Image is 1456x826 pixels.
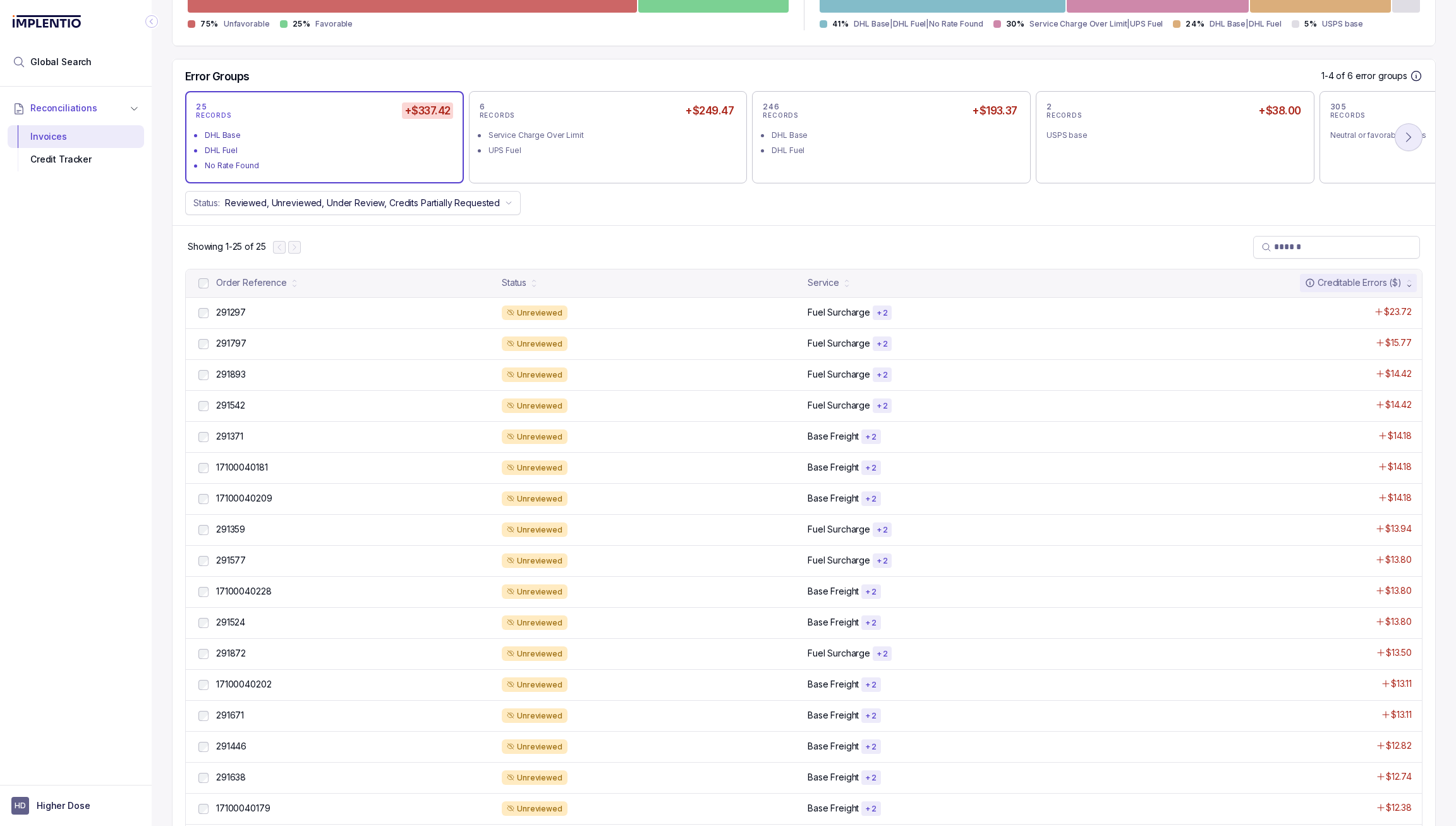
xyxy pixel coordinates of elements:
div: Collapse Icon [144,14,159,29]
p: 30% [1006,19,1025,29]
p: RECORDS [1330,112,1366,120]
input: checkbox-checkbox [198,401,209,411]
p: Base Freight [808,616,859,629]
div: Unreviewed [502,491,567,507]
div: DHL Fuel [772,144,1019,157]
p: + 2 [865,618,877,628]
h5: Error Groups [185,70,250,83]
p: Base Freight [808,461,859,474]
p: $14.18 [1388,491,1412,504]
p: Favorable [315,18,353,30]
p: + 2 [877,649,888,659]
div: Unreviewed [502,522,567,538]
div: Unreviewed [502,367,567,383]
p: 24% [1186,19,1204,29]
p: $14.18 [1388,460,1412,473]
p: Base Freight [808,771,859,784]
p: $13.11 [1391,708,1412,721]
div: Service [808,276,839,289]
p: + 2 [865,680,877,690]
p: 291359 [216,523,245,536]
p: Base Freight [808,430,859,443]
p: 17100040209 [216,492,272,505]
div: Unreviewed [502,677,567,693]
p: 17100040181 [216,461,267,474]
p: 6 [480,102,485,112]
p: + 2 [865,804,877,814]
input: checkbox-checkbox [198,432,209,442]
div: Unreviewed [502,739,567,755]
p: 25 [196,102,207,112]
p: DHL Base|DHL Fuel [1210,18,1282,30]
p: 75% [200,19,219,29]
p: Fuel Surcharge [808,368,870,381]
p: Base Freight [808,585,859,598]
p: $12.38 [1386,801,1412,814]
p: 17100040179 [216,802,270,815]
p: error groups [1356,70,1407,82]
div: Remaining page entries [188,240,265,253]
p: DHL Base|DHL Fuel|No Rate Found [854,18,983,30]
p: 291872 [216,647,246,660]
div: Unreviewed [502,801,567,817]
p: 291671 [216,709,244,722]
p: + 2 [865,432,877,442]
p: Fuel Surcharge [808,337,870,350]
input: checkbox-checkbox [198,556,209,566]
div: Invoices [18,125,134,148]
span: Reconciliations [30,102,97,114]
p: Fuel Surcharge [808,306,870,319]
div: UPS Fuel [488,144,736,157]
div: Unreviewed [502,770,567,786]
h5: +$337.42 [402,102,453,119]
p: 291893 [216,368,246,381]
p: + 2 [877,556,888,566]
p: Showing 1-25 of 25 [188,240,265,253]
p: 17100040202 [216,678,271,691]
p: + 2 [877,370,888,380]
h5: +$38.00 [1256,102,1303,119]
div: DHL Base [205,129,452,142]
p: RECORDS [196,112,231,120]
input: checkbox-checkbox [198,339,209,349]
p: Fuel Surcharge [808,647,870,660]
p: $13.50 [1386,646,1412,659]
input: checkbox-checkbox [198,370,209,380]
input: checkbox-checkbox [198,773,209,783]
p: + 2 [865,494,877,504]
p: + 2 [877,525,888,535]
p: $15.77 [1385,336,1412,349]
p: 291371 [216,430,243,443]
p: Base Freight [808,740,859,753]
p: + 2 [865,742,877,752]
p: Higher Dose [37,799,90,812]
p: $13.94 [1385,522,1412,535]
p: + 2 [865,773,877,783]
div: Unreviewed [502,584,567,600]
p: RECORDS [763,112,798,120]
p: 5% [1304,19,1317,29]
p: 291797 [216,337,246,350]
p: Base Freight [808,802,859,815]
p: Base Freight [808,492,859,505]
p: $13.80 [1385,584,1412,597]
p: 291524 [216,616,245,629]
p: + 2 [865,463,877,473]
div: Order Reference [216,276,287,289]
p: Fuel Surcharge [808,554,870,567]
p: $12.82 [1386,739,1412,752]
div: DHL Fuel [205,144,452,157]
div: Unreviewed [502,336,567,352]
p: + 2 [865,711,877,721]
p: 291638 [216,771,246,784]
input: checkbox-checkbox [198,649,209,659]
p: Fuel Surcharge [808,523,870,536]
p: 305 [1330,102,1347,112]
div: DHL Base [772,129,1019,142]
p: Reviewed, Unreviewed, Under Review, Credits Partially Requested [225,197,500,209]
button: User initialsHigher Dose [11,797,140,815]
input: checkbox-checkbox [198,680,209,690]
div: No Rate Found [205,159,452,172]
p: 291542 [216,399,245,412]
p: RECORDS [480,112,515,120]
